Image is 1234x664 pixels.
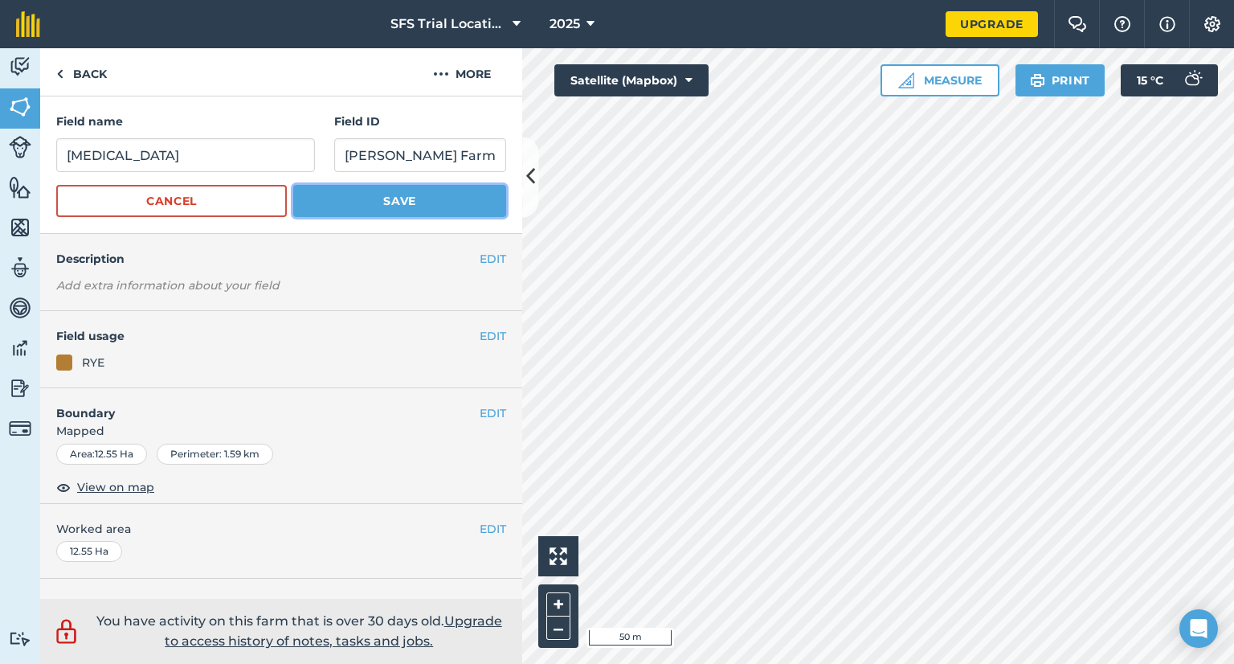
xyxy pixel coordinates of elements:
span: 15 ° C [1137,64,1163,96]
a: Back [40,48,123,96]
div: Area : 12.55 Ha [56,444,147,465]
img: svg+xml;base64,PD94bWwgdmVyc2lvbj0iMS4wIiBlbmNvZGluZz0idXRmLTgiPz4KPCEtLSBHZW5lcmF0b3I6IEFkb2JlIE... [9,136,31,158]
img: svg+xml;base64,PHN2ZyB4bWxucz0iaHR0cDovL3d3dy53My5vcmcvMjAwMC9zdmciIHdpZHRoPSI1NiIgaGVpZ2h0PSI2MC... [9,95,31,119]
button: EDIT [480,404,506,422]
button: More [402,48,522,96]
button: – [546,617,570,640]
div: RYE [82,354,104,371]
img: Two speech bubbles overlapping with the left bubble in the forefront [1068,16,1087,32]
span: View on map [77,478,154,496]
h4: Field usage [56,327,480,345]
h4: Field name [56,113,315,130]
button: EDIT [480,520,506,538]
button: Measure [881,64,999,96]
div: 12.55 Ha [56,541,122,562]
button: 15 °C [1121,64,1218,96]
img: svg+xml;base64,PD94bWwgdmVyc2lvbj0iMS4wIiBlbmNvZGluZz0idXRmLTgiPz4KPCEtLSBHZW5lcmF0b3I6IEFkb2JlIE... [1176,64,1208,96]
img: svg+xml;base64,PHN2ZyB4bWxucz0iaHR0cDovL3d3dy53My5vcmcvMjAwMC9zdmciIHdpZHRoPSIxNyIgaGVpZ2h0PSIxNy... [1159,14,1175,34]
img: svg+xml;base64,PD94bWwgdmVyc2lvbj0iMS4wIiBlbmNvZGluZz0idXRmLTgiPz4KPCEtLSBHZW5lcmF0b3I6IEFkb2JlIE... [52,617,80,646]
img: Ruler icon [898,72,914,88]
button: + [546,592,570,617]
img: Four arrows, one pointing top left, one top right, one bottom right and the last bottom left [550,547,567,565]
button: Cancel [56,185,287,217]
button: EDIT [480,250,506,268]
img: svg+xml;base64,PHN2ZyB4bWxucz0iaHR0cDovL3d3dy53My5vcmcvMjAwMC9zdmciIHdpZHRoPSIxOSIgaGVpZ2h0PSIyNC... [1030,71,1045,90]
button: View on map [56,478,154,497]
button: EDIT [480,327,506,345]
p: You have activity on this farm that is over 30 days old. [88,611,510,652]
a: Upgrade [946,11,1038,37]
img: svg+xml;base64,PHN2ZyB4bWxucz0iaHR0cDovL3d3dy53My5vcmcvMjAwMC9zdmciIHdpZHRoPSI1NiIgaGVpZ2h0PSI2MC... [9,175,31,199]
img: A question mark icon [1113,16,1132,32]
h4: Boundary [40,388,480,422]
img: A cog icon [1203,16,1222,32]
img: fieldmargin Logo [16,11,40,37]
img: svg+xml;base64,PD94bWwgdmVyc2lvbj0iMS4wIiBlbmNvZGluZz0idXRmLTgiPz4KPCEtLSBHZW5lcmF0b3I6IEFkb2JlIE... [9,376,31,400]
img: svg+xml;base64,PD94bWwgdmVyc2lvbj0iMS4wIiBlbmNvZGluZz0idXRmLTgiPz4KPCEtLSBHZW5lcmF0b3I6IEFkb2JlIE... [9,55,31,79]
span: 2025 [550,14,580,34]
button: Save [293,185,506,217]
img: svg+xml;base64,PD94bWwgdmVyc2lvbj0iMS4wIiBlbmNvZGluZz0idXRmLTgiPz4KPCEtLSBHZW5lcmF0b3I6IEFkb2JlIE... [9,417,31,440]
em: Add extra information about your field [56,278,280,293]
h4: Description [56,250,506,268]
button: Print [1015,64,1105,96]
img: svg+xml;base64,PHN2ZyB4bWxucz0iaHR0cDovL3d3dy53My5vcmcvMjAwMC9zdmciIHdpZHRoPSI1NiIgaGVpZ2h0PSI2MC... [9,215,31,240]
img: svg+xml;base64,PD94bWwgdmVyc2lvbj0iMS4wIiBlbmNvZGluZz0idXRmLTgiPz4KPCEtLSBHZW5lcmF0b3I6IEFkb2JlIE... [9,256,31,280]
img: svg+xml;base64,PD94bWwgdmVyc2lvbj0iMS4wIiBlbmNvZGluZz0idXRmLTgiPz4KPCEtLSBHZW5lcmF0b3I6IEFkb2JlIE... [9,296,31,320]
span: Mapped [40,422,522,440]
img: svg+xml;base64,PHN2ZyB4bWxucz0iaHR0cDovL3d3dy53My5vcmcvMjAwMC9zdmciIHdpZHRoPSIxOCIgaGVpZ2h0PSIyNC... [56,478,71,497]
h4: Field ID [334,113,506,130]
span: Worked area [56,520,506,538]
img: svg+xml;base64,PD94bWwgdmVyc2lvbj0iMS4wIiBlbmNvZGluZz0idXRmLTgiPz4KPCEtLSBHZW5lcmF0b3I6IEFkb2JlIE... [9,631,31,646]
div: Perimeter : 1.59 km [157,444,273,465]
button: Satellite (Mapbox) [554,64,709,96]
img: svg+xml;base64,PD94bWwgdmVyc2lvbj0iMS4wIiBlbmNvZGluZz0idXRmLTgiPz4KPCEtLSBHZW5lcmF0b3I6IEFkb2JlIE... [9,336,31,360]
span: SFS Trial Locations [390,14,506,34]
h4: Sub-fields [40,595,522,613]
div: Open Intercom Messenger [1179,609,1218,648]
img: svg+xml;base64,PHN2ZyB4bWxucz0iaHR0cDovL3d3dy53My5vcmcvMjAwMC9zdmciIHdpZHRoPSIyMCIgaGVpZ2h0PSIyNC... [433,64,449,84]
img: svg+xml;base64,PHN2ZyB4bWxucz0iaHR0cDovL3d3dy53My5vcmcvMjAwMC9zdmciIHdpZHRoPSI5IiBoZWlnaHQ9IjI0Ii... [56,64,63,84]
